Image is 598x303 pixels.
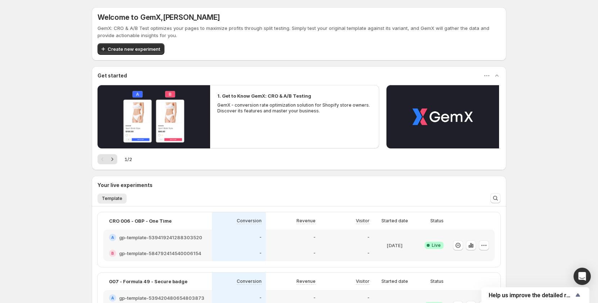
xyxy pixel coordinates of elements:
h2: 1. Get to Know GemX: CRO & A/B Testing [217,92,311,99]
p: - [259,235,262,240]
nav: Pagination [98,154,117,164]
p: Visitor [356,218,370,224]
button: Play video [386,85,499,148]
button: Next [107,154,117,164]
h3: Get started [98,72,127,79]
button: Show survey - Help us improve the detailed report for A/B campaigns [489,291,582,299]
p: - [259,250,262,256]
p: - [367,250,370,256]
button: Create new experiment [98,43,164,55]
p: - [367,295,370,301]
h2: A [111,235,114,240]
span: Template [102,196,122,201]
span: 1 / 2 [124,156,132,163]
p: Revenue [296,279,316,284]
p: GemX: CRO & A/B Test optimizes your pages to maximize profits through split testing. Simply test ... [98,24,500,39]
p: CRO 006 - OBP - One Time [109,217,172,224]
p: - [313,250,316,256]
p: GemX - conversion rate optimization solution for Shopify store owners. Discover its features and ... [217,102,372,114]
span: Help us improve the detailed report for A/B campaigns [489,292,574,299]
p: Conversion [237,218,262,224]
h2: gp-template-539420480654803873 [119,294,204,302]
p: - [367,235,370,240]
p: Status [430,218,444,224]
h2: A [111,296,114,300]
p: Visitor [356,279,370,284]
button: Play video [98,85,210,148]
span: Live [432,242,441,248]
span: Create new experiment [108,45,160,53]
h2: gp-template-584792414540006154 [119,250,201,257]
h3: Your live experiments [98,182,153,189]
p: Started date [381,279,408,284]
h2: gp-template-539419241288303520 [119,234,202,241]
h2: B [111,251,114,255]
span: , [PERSON_NAME] [161,13,220,22]
p: Conversion [237,279,262,284]
button: Search and filter results [490,193,500,203]
p: [DATE] [387,242,403,249]
p: - [313,295,316,301]
p: 007 - Formula 49 - Secure badge [109,278,187,285]
p: Status [430,279,444,284]
p: Revenue [296,218,316,224]
h5: Welcome to GemX [98,13,220,22]
p: Started date [381,218,408,224]
div: Open Intercom Messenger [574,268,591,285]
p: - [313,235,316,240]
p: - [259,295,262,301]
